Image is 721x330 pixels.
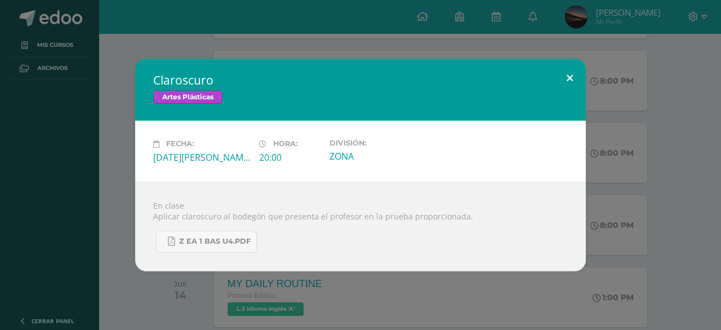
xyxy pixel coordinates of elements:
[554,59,586,97] button: Close (Esc)
[330,139,426,147] label: División:
[179,237,251,246] span: Z eA 1 Bas U4.pdf
[156,231,257,253] a: Z eA 1 Bas U4.pdf
[330,150,426,162] div: ZONA
[166,140,194,148] span: Fecha:
[259,151,321,164] div: 20:00
[273,140,297,148] span: Hora:
[153,72,568,88] h2: Claroscuro
[153,90,222,104] span: Artes Plásticas
[135,182,586,271] div: En clase Aplicar claroscuro al bodegón que presenta el profesor en la prueba proporcionada.
[153,151,250,164] div: [DATE][PERSON_NAME]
